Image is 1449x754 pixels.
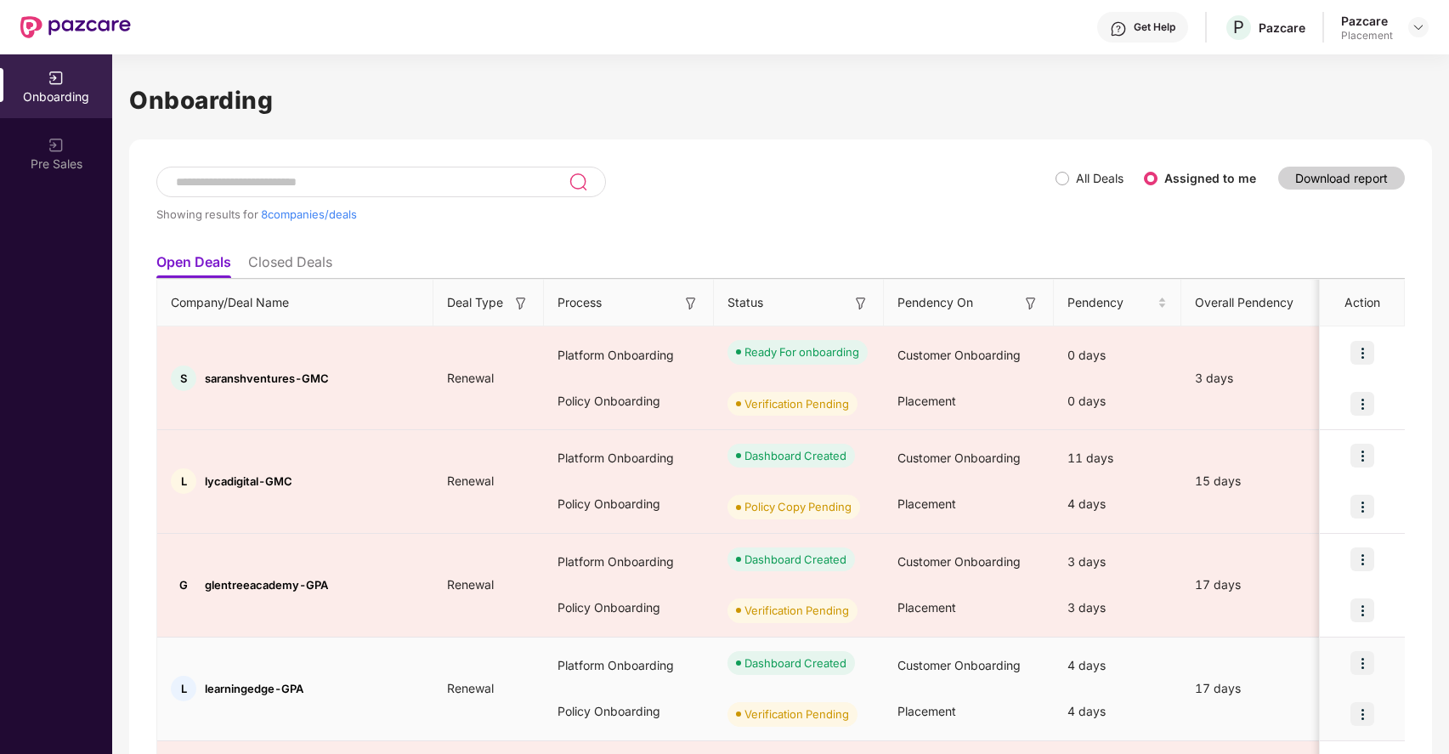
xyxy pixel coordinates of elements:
span: Placement [897,600,956,615]
span: Customer Onboarding [897,451,1021,465]
li: Open Deals [156,253,231,278]
img: svg+xml;base64,PHN2ZyB3aWR0aD0iMjAiIGhlaWdodD0iMjAiIHZpZXdCb3g9IjAgMCAyMCAyMCIgZmlsbD0ibm9uZSIgeG... [48,137,65,154]
span: Status [727,293,763,312]
span: lycadigital-GMC [205,474,292,488]
div: Policy Onboarding [544,585,714,631]
img: svg+xml;base64,PHN2ZyB3aWR0aD0iMjAiIGhlaWdodD0iMjAiIHZpZXdCb3g9IjAgMCAyMCAyMCIgZmlsbD0ibm9uZSIgeG... [48,70,65,87]
div: Platform Onboarding [544,332,714,378]
div: 3 days [1054,585,1181,631]
span: Renewal [433,681,507,695]
img: icon [1350,495,1374,519]
div: Verification Pending [744,706,849,723]
img: icon [1350,547,1374,571]
span: glentreeacademy-GPA [205,578,328,592]
div: S [171,366,196,391]
div: Policy Onboarding [544,689,714,734]
h1: Onboarding [129,82,1432,119]
div: 0 days [1054,378,1181,424]
div: Policy Copy Pending [744,498,852,515]
img: New Pazcare Logo [20,16,131,38]
div: L [171,468,196,494]
img: icon [1350,651,1374,675]
div: 3 days [1181,369,1326,388]
th: Pendency [1054,280,1181,326]
div: 17 days [1181,679,1326,698]
img: icon [1350,392,1374,416]
th: Overall Pendency [1181,280,1326,326]
span: Renewal [433,371,507,385]
div: Get Help [1134,20,1175,34]
span: Renewal [433,473,507,488]
div: Dashboard Created [744,551,846,568]
span: 8 companies/deals [261,207,357,221]
span: Process [558,293,602,312]
span: learningedge-GPA [205,682,303,695]
span: Placement [897,496,956,511]
th: Action [1320,280,1405,326]
div: Dashboard Created [744,655,846,672]
span: Renewal [433,577,507,592]
span: Deal Type [447,293,503,312]
div: Ready For onboarding [744,343,859,360]
div: Platform Onboarding [544,643,714,689]
span: Customer Onboarding [897,658,1021,672]
div: 4 days [1054,643,1181,689]
div: 3 days [1054,539,1181,585]
div: Policy Onboarding [544,378,714,424]
img: icon [1350,702,1374,726]
img: svg+xml;base64,PHN2ZyBpZD0iRHJvcGRvd24tMzJ4MzIiIHhtbG5zPSJodHRwOi8vd3d3LnczLm9yZy8yMDAwL3N2ZyIgd2... [1412,20,1425,34]
img: icon [1350,341,1374,365]
div: 4 days [1054,481,1181,527]
img: svg+xml;base64,PHN2ZyB3aWR0aD0iMTYiIGhlaWdodD0iMTYiIHZpZXdCb3g9IjAgMCAxNiAxNiIgZmlsbD0ibm9uZSIgeG... [512,295,529,312]
div: Verification Pending [744,602,849,619]
span: Placement [897,704,956,718]
img: svg+xml;base64,PHN2ZyB3aWR0aD0iMjQiIGhlaWdodD0iMjUiIHZpZXdCb3g9IjAgMCAyNCAyNSIgZmlsbD0ibm9uZSIgeG... [569,172,588,192]
div: 15 days [1181,472,1326,490]
li: Closed Deals [248,253,332,278]
div: 4 days [1054,689,1181,734]
div: Pazcare [1341,13,1393,29]
div: Dashboard Created [744,447,846,464]
img: svg+xml;base64,PHN2ZyB3aWR0aD0iMTYiIGhlaWdodD0iMTYiIHZpZXdCb3g9IjAgMCAxNiAxNiIgZmlsbD0ibm9uZSIgeG... [682,295,699,312]
div: 11 days [1054,435,1181,481]
img: svg+xml;base64,PHN2ZyB3aWR0aD0iMTYiIGhlaWdodD0iMTYiIHZpZXdCb3g9IjAgMCAxNiAxNiIgZmlsbD0ibm9uZSIgeG... [1022,295,1039,312]
div: L [171,676,196,701]
label: All Deals [1076,171,1124,185]
div: Platform Onboarding [544,539,714,585]
div: Platform Onboarding [544,435,714,481]
span: Pendency On [897,293,973,312]
span: Pendency [1067,293,1154,312]
span: saranshventures-GMC [205,371,329,385]
button: Download report [1278,167,1405,190]
img: svg+xml;base64,PHN2ZyBpZD0iSGVscC0zMngzMiIgeG1sbnM9Imh0dHA6Ly93d3cudzMub3JnLzIwMDAvc3ZnIiB3aWR0aD... [1110,20,1127,37]
div: 0 days [1054,332,1181,378]
img: icon [1350,598,1374,622]
th: Company/Deal Name [157,280,433,326]
span: Customer Onboarding [897,554,1021,569]
label: Assigned to me [1164,171,1256,185]
div: Verification Pending [744,395,849,412]
div: Policy Onboarding [544,481,714,527]
span: Customer Onboarding [897,348,1021,362]
div: Showing results for [156,207,1056,221]
div: Placement [1341,29,1393,43]
div: G [171,572,196,598]
div: 17 days [1181,575,1326,594]
img: icon [1350,444,1374,468]
span: Placement [897,394,956,408]
div: Pazcare [1259,20,1305,36]
span: P [1233,17,1244,37]
img: svg+xml;base64,PHN2ZyB3aWR0aD0iMTYiIGhlaWdodD0iMTYiIHZpZXdCb3g9IjAgMCAxNiAxNiIgZmlsbD0ibm9uZSIgeG... [852,295,869,312]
